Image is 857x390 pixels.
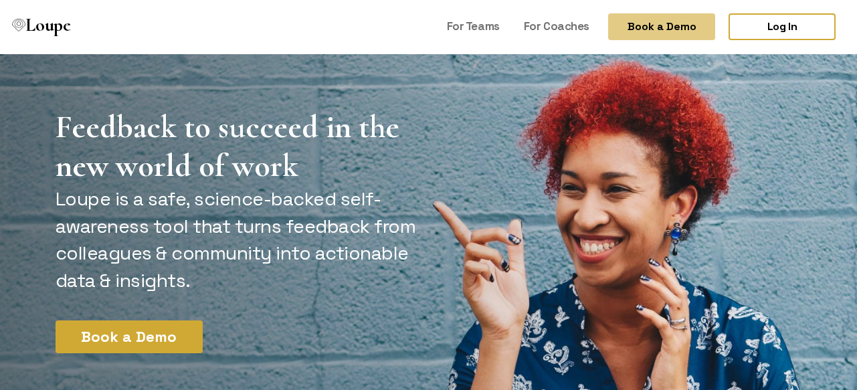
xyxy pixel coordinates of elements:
a: Log In [729,13,836,40]
h1: Feedback to succeed in the new world of work [56,108,421,185]
img: Loupe Logo [12,19,25,32]
button: Book a Demo [56,320,203,353]
p: Loupe is a safe, science-backed self-awareness tool that turns feedback from colleagues & communi... [56,185,421,294]
a: For Teams [442,13,505,39]
a: For Coaches [518,13,595,39]
button: Book a Demo [608,13,715,40]
a: Loupe [8,13,75,41]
